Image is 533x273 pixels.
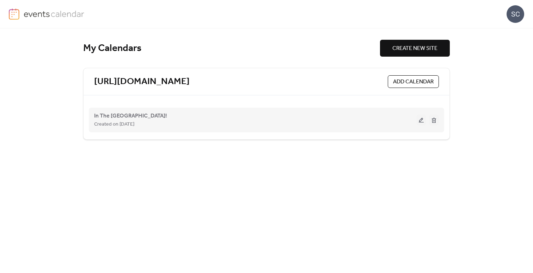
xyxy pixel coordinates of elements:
[94,112,167,120] span: In The [GEOGRAPHIC_DATA]!
[24,8,85,19] img: logo-type
[393,78,434,86] span: ADD CALENDAR
[388,75,439,88] button: ADD CALENDAR
[83,42,380,55] div: My Calendars
[9,8,19,20] img: logo
[94,76,190,88] a: [URL][DOMAIN_NAME]
[94,120,134,129] span: Created on [DATE]
[392,44,437,53] span: CREATE NEW SITE
[380,40,450,57] button: CREATE NEW SITE
[94,114,167,118] a: In The [GEOGRAPHIC_DATA]!
[507,5,524,23] div: SC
